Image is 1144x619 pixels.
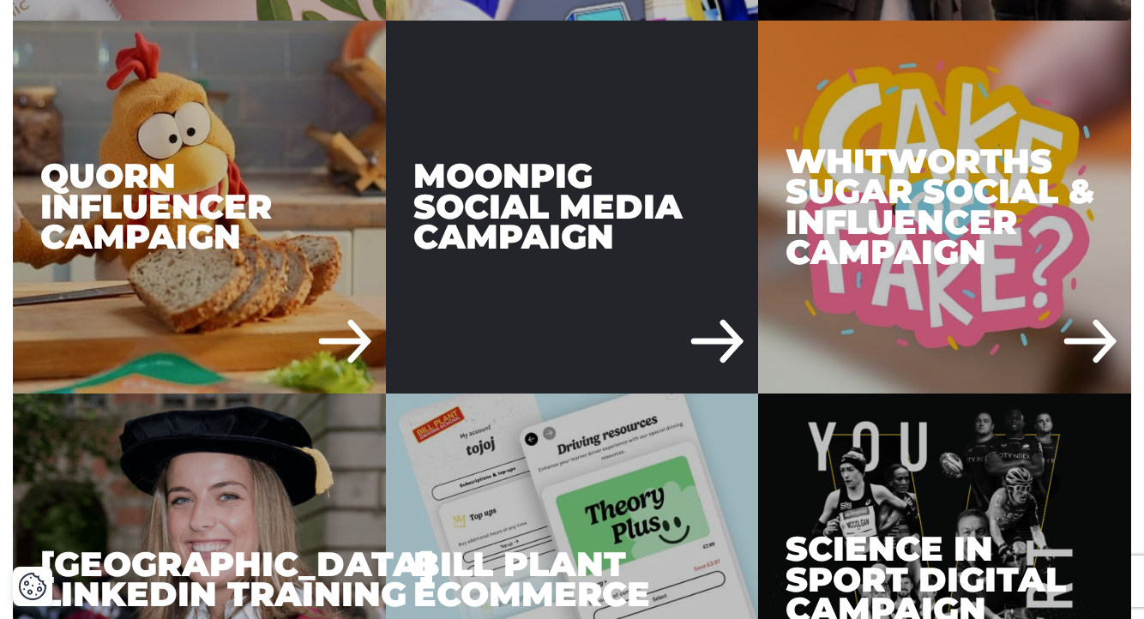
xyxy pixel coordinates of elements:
a: Whitworths Sugar Social & Influencer Campaign Whitworths Sugar Social & Influencer Campaign [758,21,1131,394]
a: Moonpig Social Media Campaign Moonpig Social Media Campaign [386,21,759,394]
div: Quorn Influencer Campaign [13,21,386,394]
a: Quorn Influencer Campaign Quorn Influencer Campaign [13,21,386,394]
button: Cookie Settings [18,572,47,601]
div: Moonpig Social Media Campaign [386,21,759,394]
img: Revisit consent button [18,572,47,601]
div: Whitworths Sugar Social & Influencer Campaign [758,21,1131,394]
